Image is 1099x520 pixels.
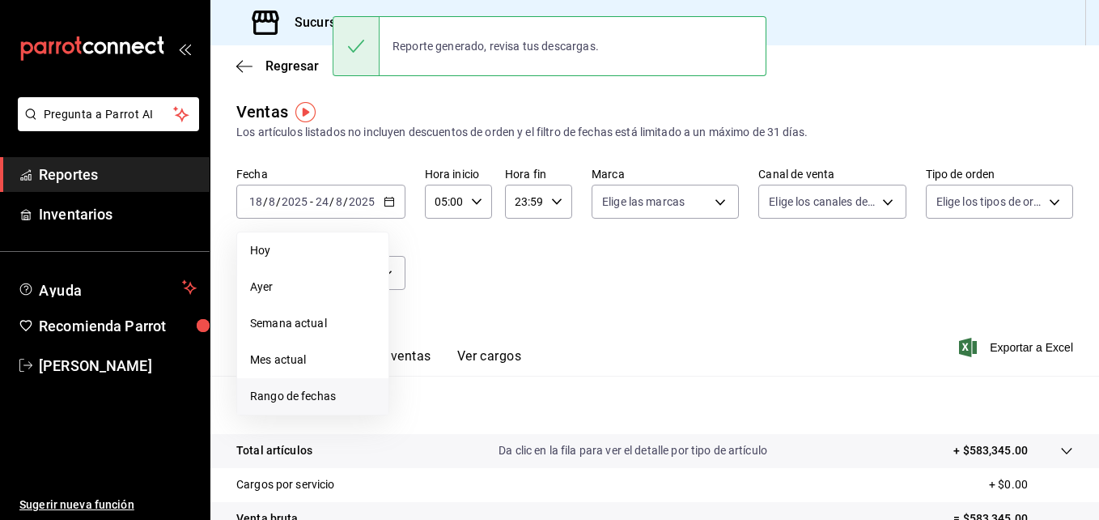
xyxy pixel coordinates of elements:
[236,442,312,459] p: Total artículos
[367,348,431,376] button: Ver ventas
[250,352,376,369] span: Mes actual
[335,195,343,208] input: --
[282,13,460,32] h3: Sucursal: Mercado Reforma
[281,195,308,208] input: ----
[39,164,197,185] span: Reportes
[262,348,521,376] div: navigation tabs
[39,315,197,337] span: Recomienda Parrot
[758,168,906,180] label: Canal de venta
[310,195,313,208] span: -
[39,203,197,225] span: Inventarios
[39,355,197,377] span: [PERSON_NAME]
[18,97,199,131] button: Pregunta a Parrot AI
[380,28,612,64] div: Reporte generado, revisa tus descargas.
[295,102,316,122] img: Tooltip marker
[250,279,376,296] span: Ayer
[457,348,522,376] button: Ver cargos
[276,195,281,208] span: /
[499,442,767,459] p: Da clic en la fila para ver el detalle por tipo de artículo
[263,195,268,208] span: /
[268,195,276,208] input: --
[348,195,376,208] input: ----
[19,497,197,514] span: Sugerir nueva función
[769,194,876,210] span: Elige los canales de venta
[236,58,319,74] button: Regresar
[11,117,199,134] a: Pregunta a Parrot AI
[505,168,572,180] label: Hora fin
[248,195,263,208] input: --
[989,476,1073,493] p: + $0.00
[236,395,1073,415] p: Resumen
[236,100,288,124] div: Ventas
[343,195,348,208] span: /
[44,106,174,123] span: Pregunta a Parrot AI
[329,195,334,208] span: /
[250,242,376,259] span: Hoy
[236,124,1073,141] div: Los artículos listados no incluyen descuentos de orden y el filtro de fechas está limitado a un m...
[236,168,405,180] label: Fecha
[178,42,191,55] button: open_drawer_menu
[236,476,335,493] p: Cargos por servicio
[250,315,376,332] span: Semana actual
[592,168,739,180] label: Marca
[602,194,685,210] span: Elige las marcas
[250,388,376,405] span: Rango de fechas
[39,278,176,297] span: Ayuda
[315,195,329,208] input: --
[926,168,1073,180] label: Tipo de orden
[953,442,1028,459] p: + $583,345.00
[265,58,319,74] span: Regresar
[425,168,492,180] label: Hora inicio
[936,194,1043,210] span: Elige los tipos de orden
[962,338,1073,357] button: Exportar a Excel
